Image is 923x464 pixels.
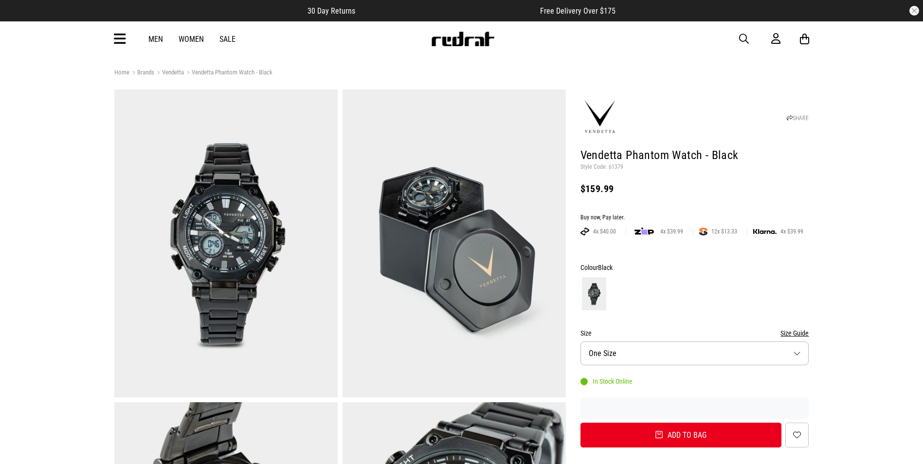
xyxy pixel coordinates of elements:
[308,6,355,16] span: 30 Day Returns
[656,228,687,235] span: 4x $39.99
[580,423,782,447] button: Add to bag
[431,32,495,46] img: Redrat logo
[589,349,616,358] span: One Size
[580,262,809,273] div: Colour
[580,377,633,385] div: In Stock Online
[777,228,807,235] span: 4x $39.99
[589,228,620,235] span: 4x $40.00
[219,35,235,44] a: Sale
[780,327,809,339] button: Size Guide
[114,89,338,397] img: Vendetta Phantom Watch - Black in Black
[154,69,184,78] a: Vendetta
[184,69,272,78] a: Vendetta Phantom Watch - Black
[699,228,707,235] img: SPLITPAY
[580,148,809,163] h1: Vendetta Phantom Watch - Black
[580,98,619,137] img: Vendetta
[375,6,521,16] iframe: Customer reviews powered by Trustpilot
[580,214,809,222] div: Buy now, Pay later.
[753,229,777,234] img: KLARNA
[114,69,129,76] a: Home
[707,228,741,235] span: 12x $13.33
[148,35,163,44] a: Men
[582,277,606,310] img: Black
[343,89,566,397] img: Vendetta Phantom Watch - Black in Black
[634,227,654,236] img: zip
[787,115,809,122] a: SHARE
[179,35,204,44] a: Women
[580,183,809,195] div: $159.99
[580,341,809,365] button: One Size
[580,163,809,171] p: Style Code: 61379
[580,403,809,413] iframe: Customer reviews powered by Trustpilot
[129,69,154,78] a: Brands
[540,6,615,16] span: Free Delivery Over $175
[580,228,589,235] img: AFTERPAY
[598,264,613,271] span: Black
[580,327,809,339] div: Size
